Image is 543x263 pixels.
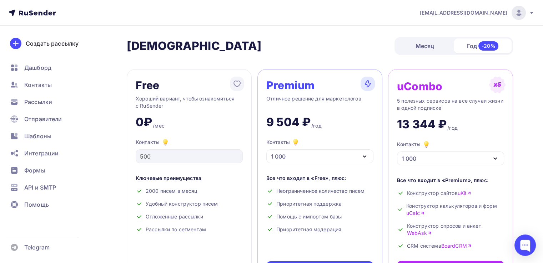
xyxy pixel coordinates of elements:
div: Все что входит в «Free», плюс: [266,175,373,182]
h2: [DEMOGRAPHIC_DATA] [127,39,262,53]
div: /мес [153,122,165,129]
div: Отличное решение для маркетологов [266,95,373,109]
div: Удобный конструктор писем [136,200,243,207]
div: -20% [478,41,499,51]
span: Конструктор опросов и анкет [407,222,504,237]
a: Дашборд [6,61,91,75]
span: Контакты [24,81,52,89]
span: Дашборд [24,63,51,72]
div: Premium [266,79,315,91]
div: 5 полезных сервисов на все случаи жизни в одной подписке [397,97,504,112]
span: Интеграции [24,149,59,158]
span: Конструктор сайтов [407,190,471,197]
a: uCalc [406,210,424,217]
div: 1 000 [271,152,286,161]
div: Хороший вариант, чтобы ознакомиться с RuSender [136,95,243,109]
div: Free [136,79,160,91]
a: Рассылки [6,95,91,109]
a: WebAsk [407,230,432,237]
div: Создать рассылку [26,39,79,48]
div: 0₽ [136,115,152,129]
div: uCombo [397,81,442,92]
div: Контакты [136,138,243,146]
div: Рассылки по сегментам [136,226,243,233]
div: /год [311,122,322,129]
div: 9 504 ₽ [266,115,311,129]
a: Формы [6,163,91,177]
span: Помощь [24,200,49,209]
div: Контакты [266,138,300,146]
div: 2000 писем в месяц [136,187,243,195]
span: CRM система [407,242,472,249]
span: Шаблоны [24,132,51,140]
div: Неограниченное количество писем [266,187,373,195]
div: Отложенные рассылки [136,213,243,220]
span: Формы [24,166,45,175]
div: 1 000 [402,154,416,163]
div: Контакты [397,140,431,149]
span: Отправители [24,115,62,123]
div: /год [447,124,458,131]
span: [EMAIL_ADDRESS][DOMAIN_NAME] [420,9,507,16]
div: 13 344 ₽ [397,117,447,131]
span: Telegram [24,243,50,252]
div: Помощь с импортом базы [266,213,373,220]
div: Приоритетная поддержка [266,200,373,207]
a: [EMAIL_ADDRESS][DOMAIN_NAME] [420,6,534,20]
button: Контакты 1 000 [397,140,504,165]
div: Год [454,38,512,53]
div: Все что входит в «Premium», плюс: [397,177,504,184]
span: API и SMTP [24,183,56,192]
span: Рассылки [24,98,52,106]
a: Контакты [6,78,91,92]
div: Месяц [396,39,454,53]
a: Шаблоны [6,129,91,143]
span: Конструктор калькуляторов и форм [406,202,504,217]
a: uKit [458,190,472,197]
div: Ключевые преимущества [136,175,243,182]
a: Отправители [6,112,91,126]
a: BoardCRM [441,242,472,249]
button: Контакты 1 000 [266,138,373,163]
div: Приоритетная модерация [266,226,373,233]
